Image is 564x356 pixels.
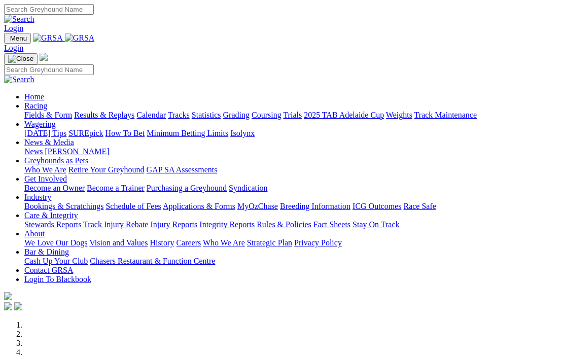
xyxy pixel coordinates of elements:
[24,165,560,174] div: Greyhounds as Pets
[4,15,34,24] img: Search
[4,64,94,75] input: Search
[24,257,88,265] a: Cash Up Your Club
[24,247,69,256] a: Bar & Dining
[147,184,227,192] a: Purchasing a Greyhound
[24,147,43,156] a: News
[150,238,174,247] a: History
[24,156,88,165] a: Greyhounds as Pets
[14,302,22,310] img: twitter.svg
[352,202,401,210] a: ICG Outcomes
[24,229,45,238] a: About
[24,174,67,183] a: Get Involved
[24,111,560,120] div: Racing
[4,4,94,15] input: Search
[24,275,91,283] a: Login To Blackbook
[24,193,51,201] a: Industry
[8,55,33,63] img: Close
[163,202,235,210] a: Applications & Forms
[68,165,145,174] a: Retire Your Greyhound
[24,238,87,247] a: We Love Our Dogs
[10,34,27,42] span: Menu
[24,138,74,147] a: News & Media
[68,129,103,137] a: SUREpick
[4,33,31,44] button: Toggle navigation
[352,220,399,229] a: Stay On Track
[230,129,255,137] a: Isolynx
[40,53,48,61] img: logo-grsa-white.png
[294,238,342,247] a: Privacy Policy
[176,238,201,247] a: Careers
[24,257,560,266] div: Bar & Dining
[24,129,66,137] a: [DATE] Tips
[24,266,73,274] a: Contact GRSA
[24,184,85,192] a: Become an Owner
[414,111,477,119] a: Track Maintenance
[24,111,72,119] a: Fields & Form
[4,53,38,64] button: Toggle navigation
[24,120,56,128] a: Wagering
[105,129,145,137] a: How To Bet
[45,147,109,156] a: [PERSON_NAME]
[252,111,281,119] a: Coursing
[24,101,47,110] a: Racing
[313,220,350,229] a: Fact Sheets
[403,202,436,210] a: Race Safe
[4,44,23,52] a: Login
[24,147,560,156] div: News & Media
[24,211,78,220] a: Care & Integrity
[257,220,311,229] a: Rules & Policies
[280,202,350,210] a: Breeding Information
[87,184,145,192] a: Become a Trainer
[24,220,560,229] div: Care & Integrity
[386,111,412,119] a: Weights
[229,184,267,192] a: Syndication
[4,292,12,300] img: logo-grsa-white.png
[283,111,302,119] a: Trials
[24,202,560,211] div: Industry
[24,165,66,174] a: Who We Are
[203,238,245,247] a: Who We Are
[65,33,95,43] img: GRSA
[74,111,134,119] a: Results & Replays
[147,165,218,174] a: GAP SA Assessments
[24,220,81,229] a: Stewards Reports
[4,75,34,84] img: Search
[33,33,63,43] img: GRSA
[192,111,221,119] a: Statistics
[304,111,384,119] a: 2025 TAB Adelaide Cup
[237,202,278,210] a: MyOzChase
[199,220,255,229] a: Integrity Reports
[4,24,23,32] a: Login
[24,92,44,101] a: Home
[90,257,215,265] a: Chasers Restaurant & Function Centre
[89,238,148,247] a: Vision and Values
[247,238,292,247] a: Strategic Plan
[24,184,560,193] div: Get Involved
[147,129,228,137] a: Minimum Betting Limits
[150,220,197,229] a: Injury Reports
[136,111,166,119] a: Calendar
[24,202,103,210] a: Bookings & Scratchings
[105,202,161,210] a: Schedule of Fees
[223,111,250,119] a: Grading
[24,238,560,247] div: About
[168,111,190,119] a: Tracks
[24,129,560,138] div: Wagering
[4,302,12,310] img: facebook.svg
[83,220,148,229] a: Track Injury Rebate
